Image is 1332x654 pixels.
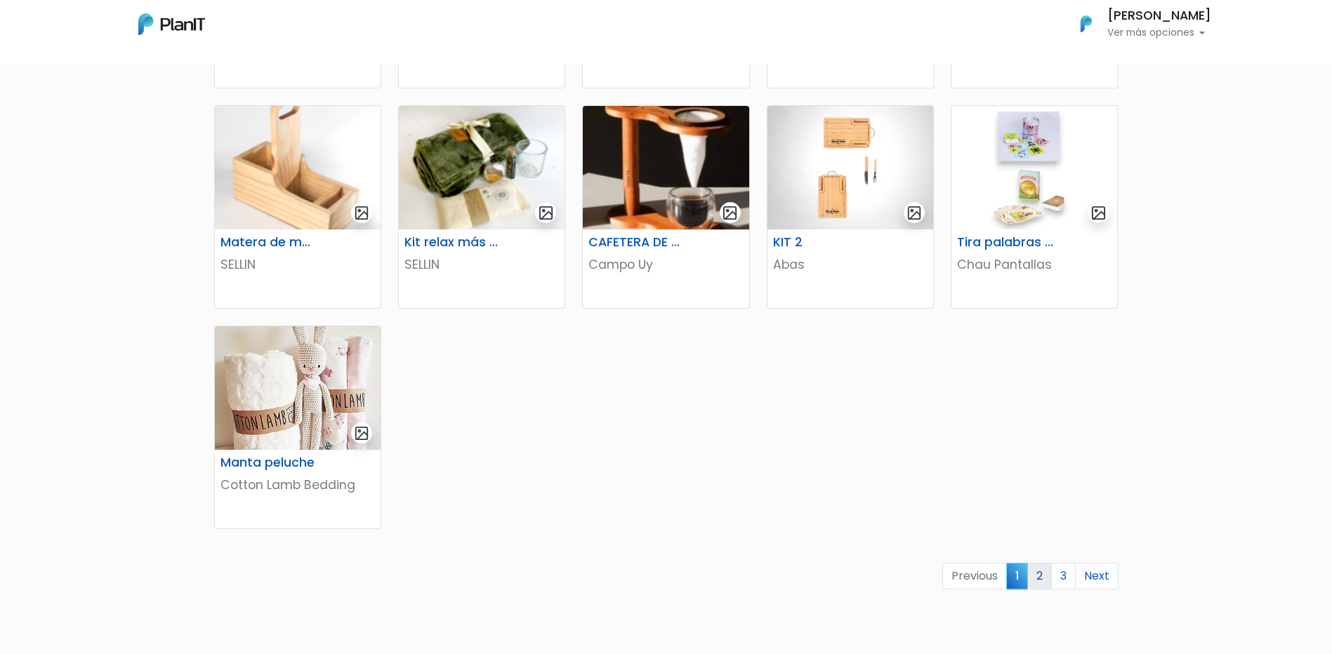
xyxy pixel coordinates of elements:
img: PlanIt Logo [138,13,205,35]
img: thumb_image__copia___copia___copia_-Photoroom__6_.jpg [951,106,1117,229]
img: gallery-light [354,205,370,221]
a: 3 [1051,563,1076,589]
img: gallery-light [538,205,554,221]
div: ¿Necesitás ayuda? [72,13,202,41]
span: 1 [1006,563,1028,589]
p: Chau Pantallas [957,255,1112,274]
img: thumb_688cd36894cd4_captura-de-pantalla-2025-08-01-114651.png [215,106,381,229]
p: Campo Uy [588,255,743,274]
h6: Tira palabras + Cartas españolas [949,235,1063,250]
h6: Kit relax más té [396,235,510,250]
img: thumb_46808385-B327-4404-90A4-523DC24B1526_4_5005_c.jpeg [583,106,749,229]
a: gallery-light CAFETERA DE GOTEO Campo Uy [582,105,749,309]
p: Ver más opciones [1107,28,1211,38]
img: thumb_68921f9ede5ef_captura-de-pantalla-2025-08-05-121323.png [399,106,565,229]
img: gallery-light [722,205,738,221]
h6: Manta peluche [212,455,327,470]
a: gallery-light Tira palabras + Cartas españolas Chau Pantallas [951,105,1118,309]
a: gallery-light Matera de madera con Porta Celular SELLIN [214,105,381,309]
img: thumb_manta.jpg [215,326,381,450]
img: thumb_WhatsApp_Image_2023-06-30_at_16.24.56-PhotoRoom.png [767,106,933,229]
img: gallery-light [354,425,370,441]
h6: KIT 2 [765,235,879,250]
a: gallery-light Kit relax más té SELLIN [398,105,565,309]
a: gallery-light KIT 2 Abas [767,105,934,309]
a: Next [1075,563,1119,589]
img: PlanIt Logo [1071,8,1102,39]
p: Cotton Lamb Bedding [220,476,375,494]
p: Abas [773,255,928,274]
a: 2 [1027,563,1052,589]
p: SELLIN [220,255,375,274]
h6: [PERSON_NAME] [1107,10,1211,22]
p: SELLIN [404,255,559,274]
img: gallery-light [906,205,923,221]
h6: Matera de madera con Porta Celular [212,235,327,250]
img: gallery-light [1090,205,1107,221]
h6: CAFETERA DE GOTEO [580,235,694,250]
a: gallery-light Manta peluche Cotton Lamb Bedding [214,326,381,529]
button: PlanIt Logo [PERSON_NAME] Ver más opciones [1062,6,1211,42]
